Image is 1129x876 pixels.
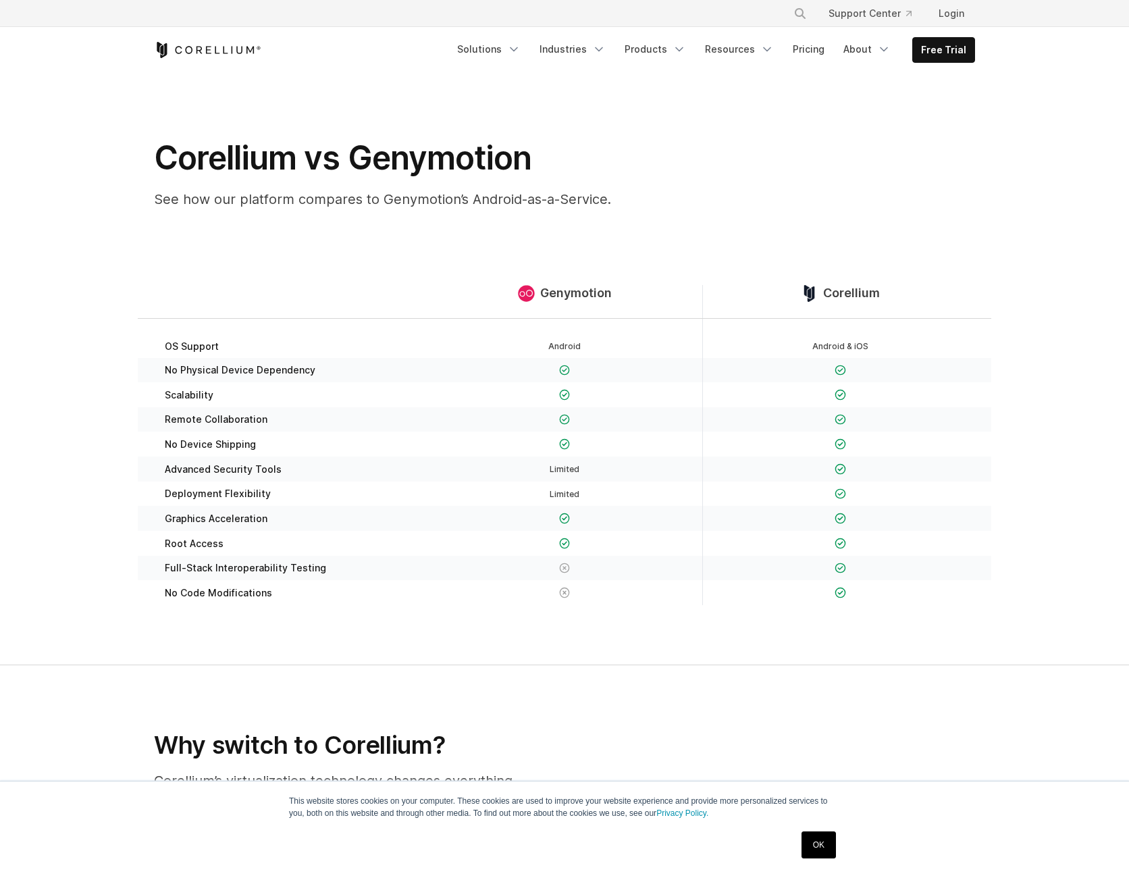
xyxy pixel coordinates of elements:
[559,513,571,524] img: Checkmark
[289,795,840,819] p: This website stores cookies on your computer. These cookies are used to improve your website expe...
[559,414,571,426] img: Checkmark
[165,463,282,475] span: Advanced Security Tools
[802,831,836,858] a: OK
[835,37,899,61] a: About
[835,438,846,450] img: Checkmark
[165,340,219,353] span: OS Support
[165,538,224,550] span: Root Access
[913,38,974,62] a: Free Trial
[835,488,846,500] img: Checkmark
[548,341,581,351] span: Android
[165,587,272,599] span: No Code Modifications
[550,489,579,499] span: Limited
[835,389,846,401] img: Checkmark
[656,808,708,818] a: Privacy Policy.
[165,513,267,525] span: Graphics Acceleration
[616,37,694,61] a: Products
[835,563,846,574] img: Checkmark
[835,538,846,549] img: Checkmark
[518,285,535,302] img: compare_genymotion--large
[835,587,846,598] img: Checkmark
[559,563,571,574] img: X
[835,365,846,376] img: Checkmark
[785,37,833,61] a: Pricing
[835,513,846,524] img: Checkmark
[449,37,975,63] div: Navigation Menu
[559,538,571,549] img: Checkmark
[165,364,315,376] span: No Physical Device Dependency
[165,438,256,450] span: No Device Shipping
[788,1,812,26] button: Search
[550,464,579,474] span: Limited
[559,438,571,450] img: Checkmark
[154,771,692,791] p: Corellium’s virtualization technology changes everything.
[154,42,261,58] a: Corellium Home
[165,413,267,426] span: Remote Collaboration
[812,341,868,351] span: Android & iOS
[540,286,612,301] span: Genymotion
[531,37,614,61] a: Industries
[559,365,571,376] img: Checkmark
[559,389,571,401] img: Checkmark
[165,389,213,401] span: Scalability
[154,138,694,178] h1: Corellium vs Genymotion
[777,1,975,26] div: Navigation Menu
[928,1,975,26] a: Login
[154,730,692,760] h2: Why switch to Corellium?
[165,488,271,500] span: Deployment Flexibility
[559,587,571,598] img: X
[835,414,846,426] img: Checkmark
[154,189,694,209] p: See how our platform compares to Genymotion’s Android-as-a-Service.
[823,286,880,301] span: Corellium
[449,37,529,61] a: Solutions
[818,1,922,26] a: Support Center
[697,37,782,61] a: Resources
[835,463,846,475] img: Checkmark
[165,562,326,574] span: Full-Stack Interoperability Testing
